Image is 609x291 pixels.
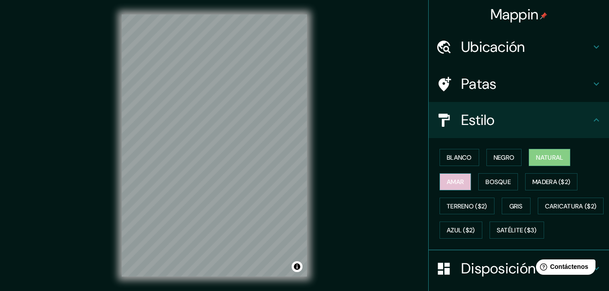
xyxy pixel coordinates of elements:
[525,173,577,190] button: Madera ($2)
[447,202,487,210] font: Terreno ($2)
[536,153,563,162] font: Natural
[509,202,523,210] font: Gris
[545,202,597,210] font: Caricatura ($2)
[429,29,609,65] div: Ubicación
[490,222,544,239] button: Satélite ($3)
[486,149,522,166] button: Negro
[478,173,518,190] button: Bosque
[494,153,515,162] font: Negro
[429,66,609,102] div: Patas
[532,178,570,186] font: Madera ($2)
[429,102,609,138] div: Estilo
[502,198,531,215] button: Gris
[429,250,609,286] div: Disposición
[461,74,497,93] font: Patas
[292,261,302,272] button: Activar o desactivar atribución
[440,149,479,166] button: Blanco
[529,256,599,281] iframe: Lanzador de widgets de ayuda
[447,178,464,186] font: Amar
[490,5,539,24] font: Mappin
[447,153,472,162] font: Blanco
[497,226,537,235] font: Satélite ($3)
[461,37,525,56] font: Ubicación
[540,12,547,19] img: pin-icon.png
[440,222,482,239] button: Azul ($2)
[485,178,511,186] font: Bosque
[461,111,495,129] font: Estilo
[440,198,495,215] button: Terreno ($2)
[122,14,307,277] canvas: Mapa
[440,173,471,190] button: Amar
[529,149,570,166] button: Natural
[461,259,536,278] font: Disposición
[538,198,604,215] button: Caricatura ($2)
[447,226,475,235] font: Azul ($2)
